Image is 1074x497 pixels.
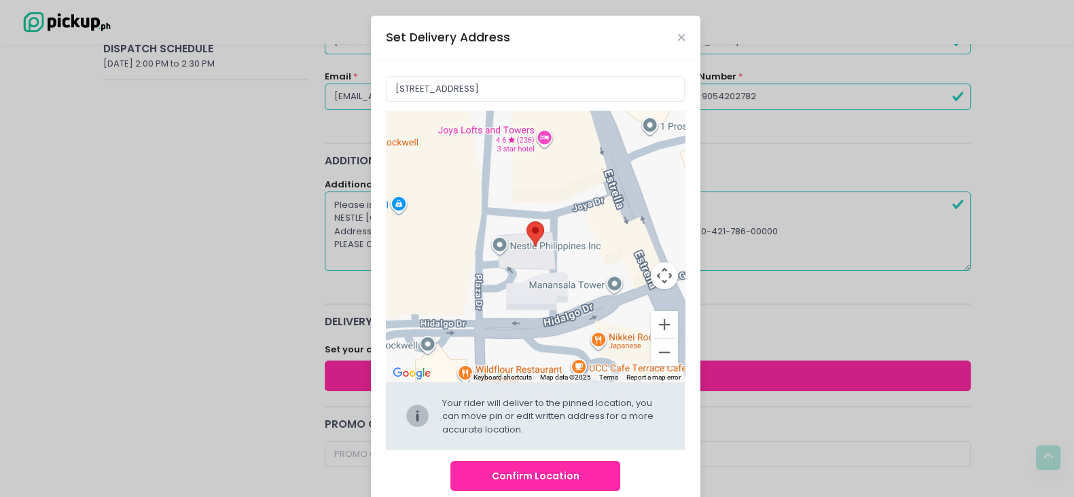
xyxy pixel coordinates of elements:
input: Delivery Address [386,76,685,102]
img: Google [389,365,434,382]
button: Close [678,34,685,41]
div: Set Delivery Address [386,29,510,46]
button: Map camera controls [651,262,678,289]
a: Report a map error [626,373,681,381]
a: Open this area in Google Maps (opens a new window) [389,365,434,382]
div: Your rider will deliver to the pinned location, you can move pin or edit written address for a mo... [442,397,666,437]
button: Keyboard shortcuts [473,373,532,382]
button: Zoom in [651,311,678,338]
button: Confirm Location [450,461,620,492]
span: Map data ©2025 [540,373,591,381]
button: Zoom out [651,339,678,366]
a: Terms (opens in new tab) [599,373,618,381]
